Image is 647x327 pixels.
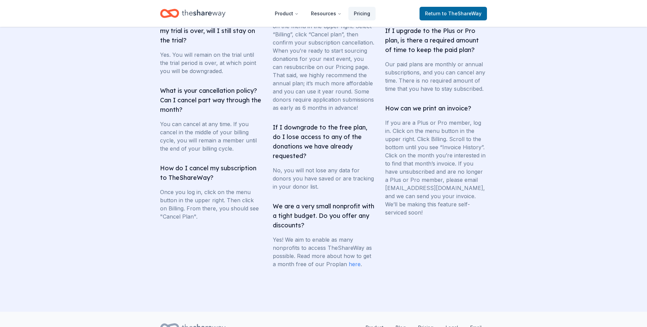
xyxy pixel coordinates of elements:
[305,7,347,20] button: Resources
[160,86,262,115] h3: What is your cancellation policy? Can I cancel part way through the month?
[348,7,376,20] a: Pricing
[160,17,262,45] h3: If I cancel my subscription before my trial is over, will I still stay on the trial?
[160,163,262,183] h3: How do I cancel my subscription to TheShareWay?
[273,166,375,191] p: No, you will not lose any data for donors you have saved or are tracking in your donor list.
[273,123,375,161] h3: If I downgrade to the free plan, do I lose access to any of the donations we have already requested?
[269,7,304,20] button: Product
[385,60,487,93] p: Our paid plans are monthly or annual subscriptions, and you can cancel any time. There is no requ...
[349,261,361,268] a: here
[160,188,262,221] p: Once you log in, click on the menu button in the upper right. Then click on Billing. From there, ...
[420,7,487,20] a: Returnto TheShareWay
[273,236,375,268] p: Yes! We aim to enable as many nonprofits to access TheShareWay as possible. Read more about how t...
[160,120,262,153] p: You can cancel at any time. If you cancel in the middle of your billing cycle, you will remain a ...
[160,51,262,75] p: Yes. You will remain on the trial until the trial period is over, at which point you will be down...
[273,202,375,230] h3: We are a very small nonprofit with a tight budget. Do you offer any discounts?
[269,5,376,21] nav: Main
[442,11,482,16] span: to TheShareWay
[160,5,225,21] a: Home
[425,10,482,18] span: Return
[385,119,487,217] p: If you are a Plus or Pro member, log in. Click on the menu button in the upper right. Click Billi...
[385,104,487,113] h3: How can we print an invoice?
[385,26,487,55] h3: If I upgrade to the Plus or Pro plan, is there a required amount of time to keep the paid plan?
